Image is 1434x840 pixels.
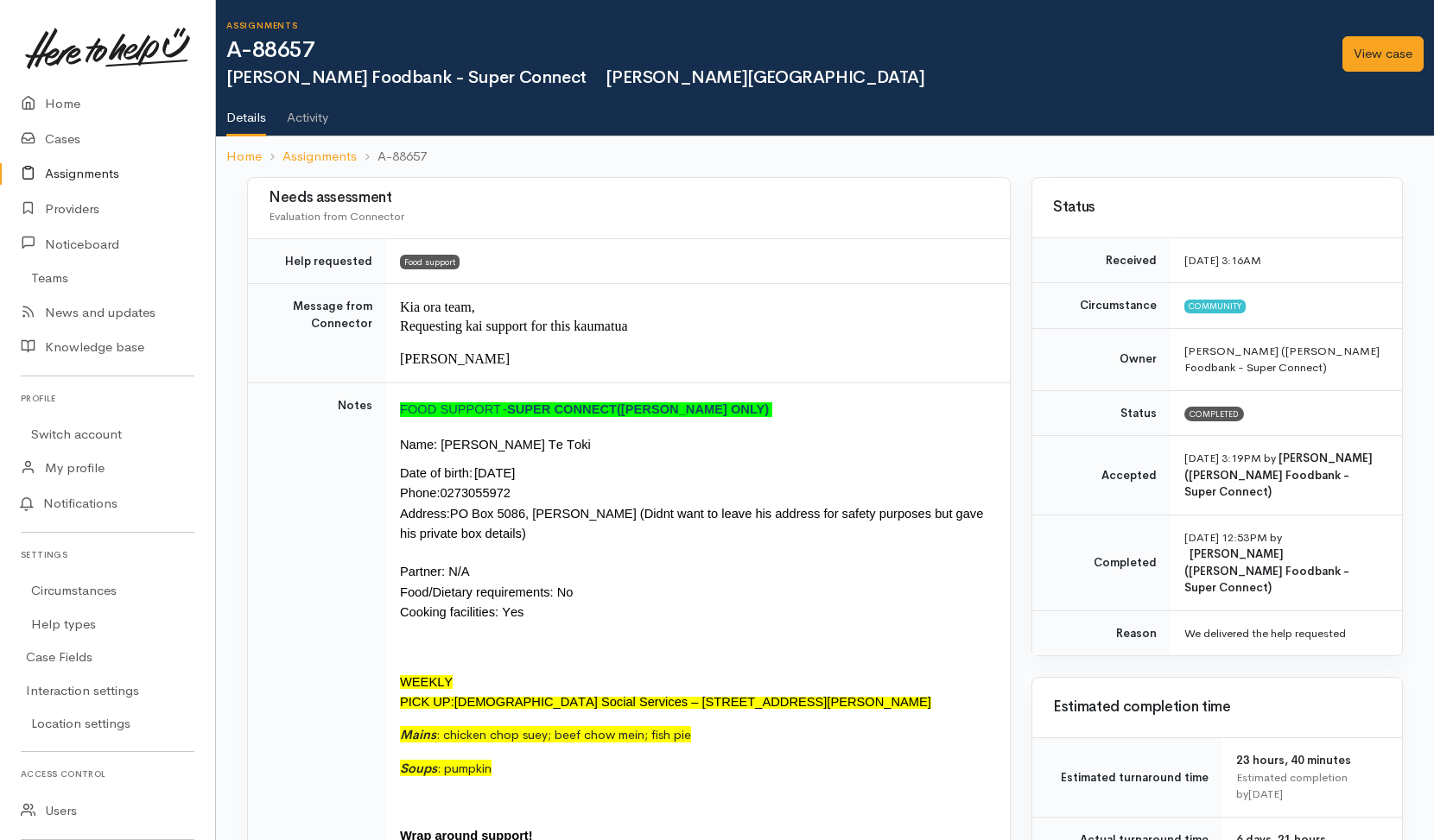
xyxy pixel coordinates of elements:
[1053,699,1381,716] h3: Estimated completion time
[1184,253,1261,268] time: [DATE] 3:16AM
[1053,199,1381,216] h3: Status
[400,585,428,599] span: Food
[248,284,386,383] td: Message from Connector
[432,585,472,600] span: Dietary
[436,486,440,500] span: :
[1032,738,1222,817] td: Estimated turnaround time
[226,147,262,167] a: Home
[437,761,492,776] span: : pumpkin
[400,351,510,366] span: [PERSON_NAME]
[248,238,386,284] td: Help requested
[440,486,511,500] span: 0273055972
[1184,530,1267,545] time: [DATE] 12:53PM
[400,695,454,709] font: PICK UP:
[400,727,436,742] span: Mains
[1184,344,1380,376] span: [PERSON_NAME] ([PERSON_NAME] Foodbank - Super Connect)
[507,402,617,416] span: SUPER CONNECT
[597,66,925,88] span: [PERSON_NAME][GEOGRAPHIC_DATA]
[469,466,473,480] span: :
[1032,238,1171,283] td: Received
[226,68,1332,87] h2: [PERSON_NAME] Foodbank - Super Connect
[226,87,266,137] a: Details
[21,543,194,566] h6: Settings
[1032,283,1171,329] td: Circumstance
[400,255,460,268] span: Food support
[226,38,1332,63] h1: A-88657
[269,209,404,224] span: Evaluation from Connector
[434,438,591,452] span: : [PERSON_NAME] Te Toki
[430,466,441,481] span: of
[617,402,769,416] span: ([PERSON_NAME] ONLY)
[400,438,434,452] span: Name
[450,605,495,620] span: facilities
[1184,407,1244,420] span: Completed
[400,675,453,689] span: WEEKLY
[282,147,357,167] a: Assignments
[400,466,427,480] span: Date
[400,761,437,776] span: Soups
[1184,451,1261,465] time: [DATE] 3:19PM
[400,300,475,314] span: Kia ora team,
[226,21,1332,30] h6: Assignments
[1032,610,1171,655] td: Reason
[1270,530,1282,545] span: by
[1171,610,1402,655] td: We delivered the help requested
[1342,36,1424,72] a: View case
[21,762,194,786] h6: Access control
[400,319,628,333] span: Requesting kai support for this kaumatua
[474,466,515,480] span: [DATE]
[400,507,983,540] span: PO Box 5086, [PERSON_NAME] (Didnt want to leave his address for safety purposes but gave his priv...
[400,605,447,619] span: Cooking
[269,190,989,206] h3: Needs assessment
[1032,328,1171,390] td: Owner
[454,695,931,709] span: [DEMOGRAPHIC_DATA] Social Services – [STREET_ADDRESS][PERSON_NAME]
[400,565,470,579] span: Partner: N/A
[1184,300,1246,313] span: Community
[1032,515,1171,610] td: Completed
[400,507,447,521] span: Address
[287,87,328,136] a: Activity
[400,486,436,500] span: Phone
[503,402,507,416] span: -
[436,727,691,742] span: : chicken chop suey; beef chow mein; fish pie
[502,605,523,619] span: Yes
[1032,390,1171,436] td: Status
[357,147,427,167] li: A-88657
[476,585,550,600] span: requirements
[1236,753,1351,767] span: 23 hours, 40 minutes
[1236,769,1381,803] div: Estimated completion by
[495,605,498,619] span: :
[1248,786,1283,801] time: [DATE]
[1184,546,1349,595] b: [PERSON_NAME] ([PERSON_NAME] Foodbank - Super Connect)
[550,585,574,599] span: : No
[447,507,450,521] span: :
[428,585,432,599] span: /
[400,402,501,416] span: FOOD SUPPORT
[1032,436,1171,515] td: Accepted
[1184,451,1373,499] b: [PERSON_NAME] ([PERSON_NAME] Foodbank - Super Connect)
[1264,451,1276,465] span: by
[444,466,469,481] span: birth
[216,136,1434,177] nav: breadcrumb
[21,387,194,410] h6: Profile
